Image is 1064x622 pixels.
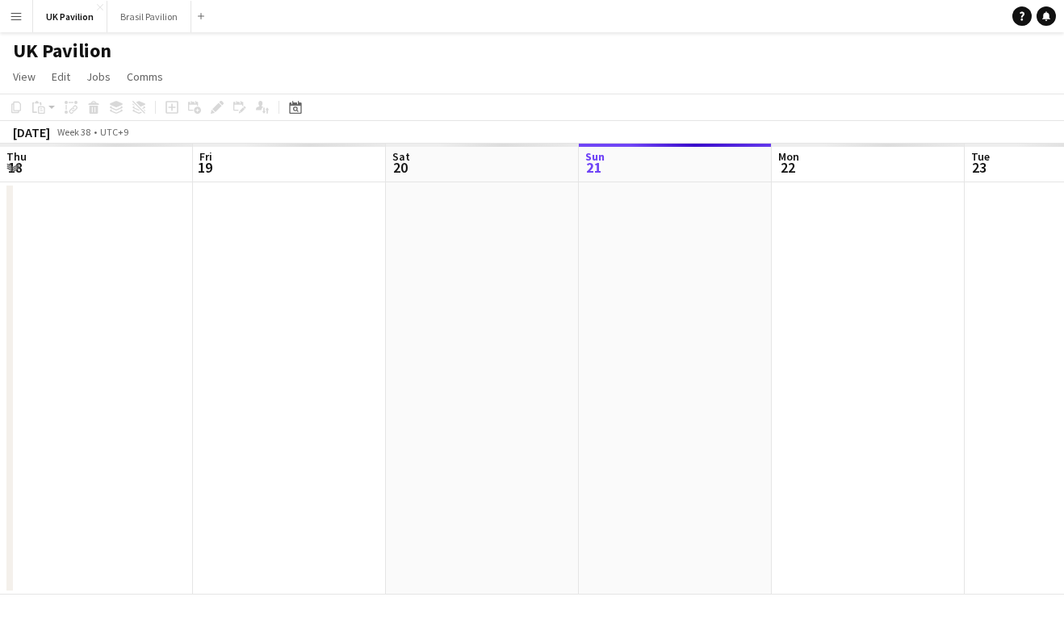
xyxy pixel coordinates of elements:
span: Week 38 [53,126,94,138]
a: Jobs [80,66,117,87]
span: Tue [971,149,990,164]
span: View [13,69,36,84]
span: Fri [199,149,212,164]
h1: UK Pavilion [13,39,111,63]
button: Brasil Pavilion [107,1,191,32]
span: Sun [585,149,605,164]
span: Comms [127,69,163,84]
span: 22 [776,158,799,177]
a: Edit [45,66,77,87]
div: UTC+9 [100,126,128,138]
span: Mon [778,149,799,164]
span: Thu [6,149,27,164]
span: Sat [392,149,410,164]
div: [DATE] [13,124,50,140]
a: Comms [120,66,170,87]
button: UK Pavilion [33,1,107,32]
span: 23 [969,158,990,177]
span: Jobs [86,69,111,84]
span: 19 [197,158,212,177]
span: 21 [583,158,605,177]
span: 18 [4,158,27,177]
a: View [6,66,42,87]
span: 20 [390,158,410,177]
span: Edit [52,69,70,84]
